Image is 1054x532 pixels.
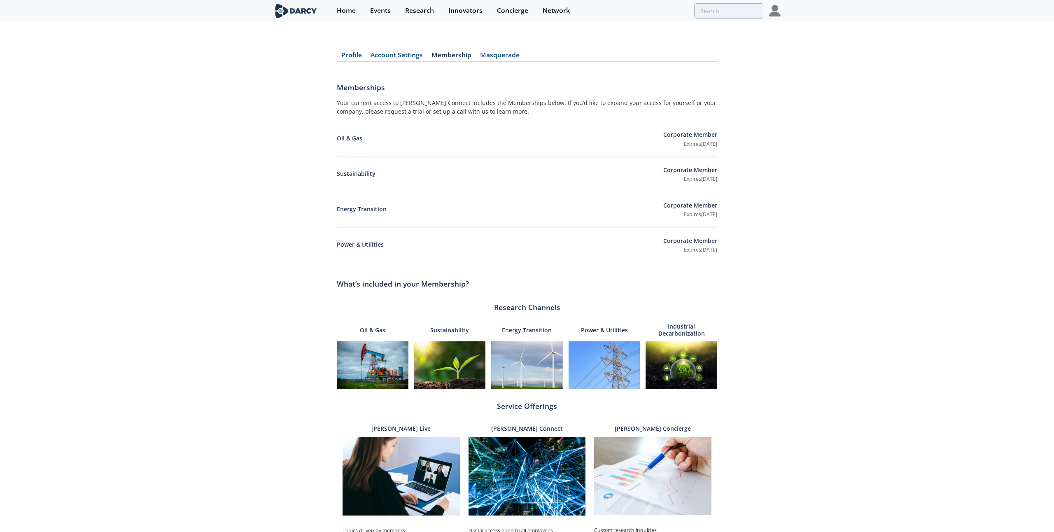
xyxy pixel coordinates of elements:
p: Power & Utilities [581,321,628,338]
iframe: chat widget [1019,499,1046,524]
img: sustainability-770903ad21d5b8021506027e77cf2c8d.jpg [414,341,486,389]
img: Profile [769,5,781,16]
div: Concierge [497,7,528,14]
p: Energy Transition [502,321,552,338]
p: [PERSON_NAME] Live [371,425,431,432]
p: Industrial Decarbonization [646,321,717,338]
p: Sustainability [337,169,663,180]
div: Service Offerings [337,401,717,411]
div: Innovators [448,7,483,14]
img: concierge-5db4edbf2153b3da9c7aa0fe793e4c1d.jpg [594,437,711,515]
p: Expires [DATE] [663,175,717,183]
div: Network [543,7,570,14]
div: Your current access to [PERSON_NAME] Connect includes the Memberships below. If you’d like to exp... [337,98,717,121]
img: logo-wide.svg [273,4,318,18]
p: Corporate Member [663,130,717,140]
img: connect-8d431ec54df3a5dd744a4bcccedeb8a0.jpg [469,437,586,516]
p: Oil & Gas [360,321,385,338]
p: [PERSON_NAME] Connect [491,425,563,432]
img: oilandgas-64dff166b779d667df70ba2f03b7bb17.jpg [337,341,408,389]
input: Advanced Search [694,3,763,19]
h1: Memberships [337,82,717,98]
a: Masquerade [476,52,524,62]
div: What’s included in your Membership? [337,275,717,294]
div: Research [405,7,434,14]
p: Corporate Member [663,236,717,247]
p: [PERSON_NAME] Concierge [615,425,691,432]
a: Account Settings [366,52,427,62]
p: Oil & Gas [337,134,663,144]
img: live-17253cde4cdabfb05c4a20972cc3b2f9.jpg [343,437,460,516]
p: Power & Utilities [337,240,663,250]
p: Corporate Member [663,201,717,211]
div: Events [370,7,391,14]
a: Membership [427,52,476,62]
p: Energy Transition [337,205,663,215]
div: Home [337,7,356,14]
p: Expires [DATE] [663,246,717,254]
p: Expires [DATE] [663,140,717,148]
p: Corporate Member [663,166,717,176]
div: Research Channels [337,302,717,313]
p: Sustainability [430,321,469,338]
a: Profile [337,52,366,62]
img: industrial-decarbonization-299db23ffd2d26ea53b85058e0ea4a31.jpg [646,341,717,389]
img: power-0245a545bc4df729e8541453bebf1337.jpg [569,341,640,389]
img: energy-e11202bc638c76e8d54b5a3ddfa9579d.jpg [491,341,563,389]
p: Expires [DATE] [663,211,717,218]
